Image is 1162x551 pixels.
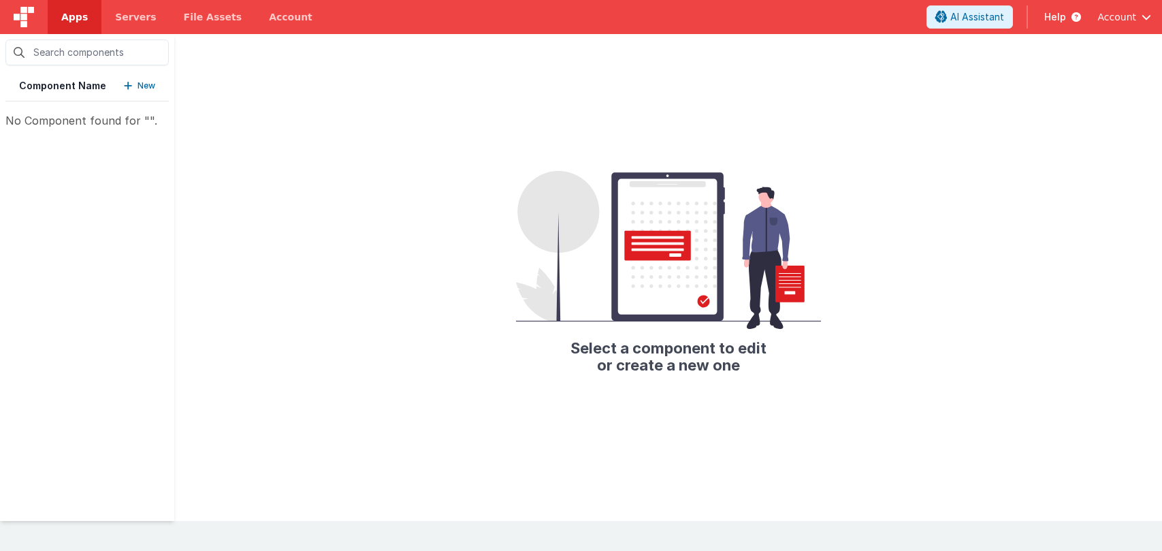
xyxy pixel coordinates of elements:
span: File Assets [184,10,242,24]
span: Apps [61,10,88,24]
div: No Component found for "". [5,112,169,129]
button: Account [1097,10,1151,24]
span: Servers [115,10,156,24]
p: New [138,79,155,93]
button: AI Assistant [926,5,1013,29]
button: New [124,79,155,93]
span: Help [1044,10,1066,24]
span: Account [1097,10,1136,24]
h2: Select a component to edit or create a new one [516,329,821,373]
input: Search components [5,40,169,65]
h5: Component Name [19,79,106,93]
span: AI Assistant [950,10,1004,24]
